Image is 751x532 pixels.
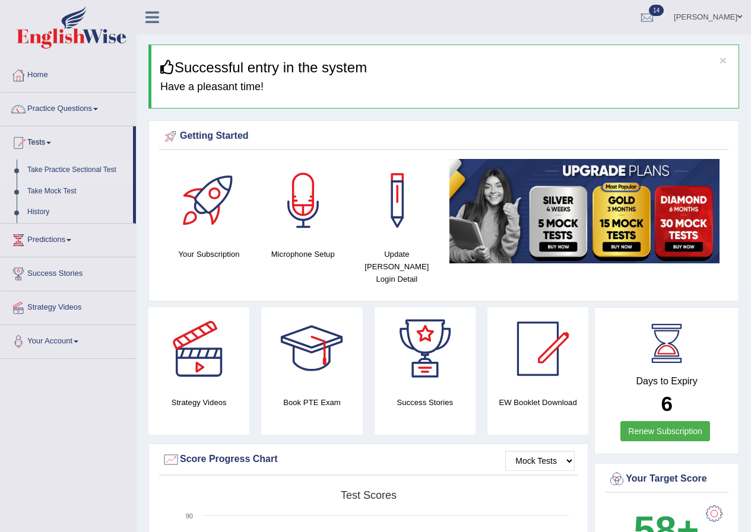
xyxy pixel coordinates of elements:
h4: Strategy Videos [148,396,249,409]
h4: Days to Expiry [608,376,725,387]
a: Take Mock Test [22,181,133,202]
div: Score Progress Chart [162,451,575,469]
tspan: Test scores [341,489,397,501]
a: Tests [1,126,133,156]
div: Getting Started [162,128,725,145]
h4: Book PTE Exam [261,396,362,409]
a: Renew Subscription [620,421,710,441]
a: Your Account [1,325,136,355]
h4: EW Booklet Download [487,396,588,409]
a: History [22,202,133,223]
h4: Update [PERSON_NAME] Login Detail [356,248,438,285]
a: Practice Questions [1,93,136,122]
h4: Success Stories [375,396,476,409]
h4: Microphone Setup [262,248,344,260]
h3: Successful entry in the system [160,60,730,75]
div: Your Target Score [608,470,725,488]
a: Predictions [1,224,136,253]
text: 90 [186,512,193,520]
h4: Have a pleasant time! [160,81,730,93]
a: Strategy Videos [1,291,136,321]
a: Home [1,59,136,88]
button: × [720,54,727,66]
img: small5.jpg [449,159,720,263]
span: 14 [649,5,664,16]
a: Take Practice Sectional Test [22,160,133,181]
a: Success Stories [1,257,136,287]
h4: Your Subscription [168,248,250,260]
b: 6 [661,392,672,415]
